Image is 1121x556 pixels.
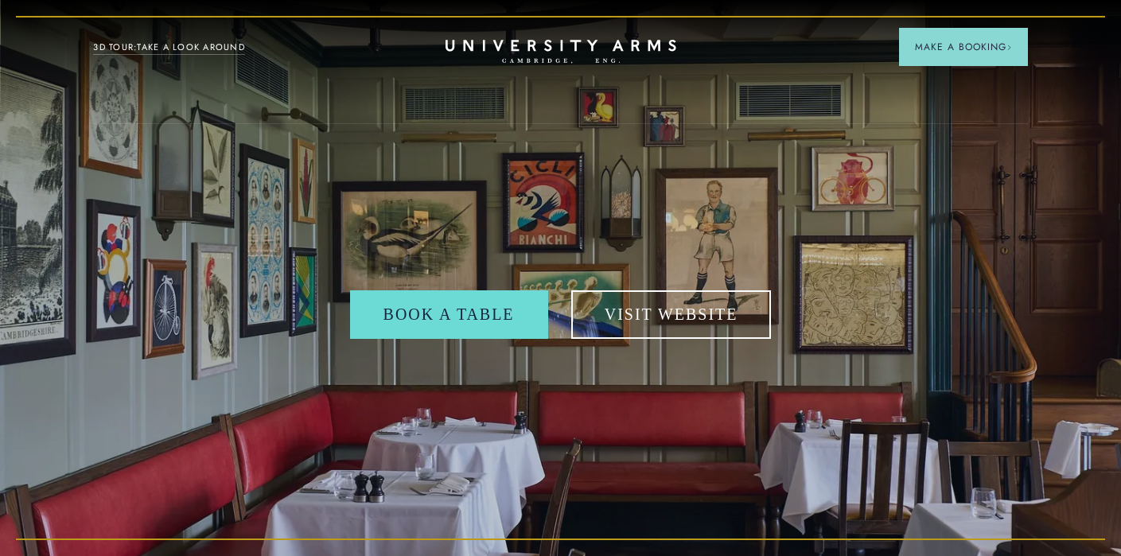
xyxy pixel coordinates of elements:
[899,28,1028,66] button: Make a BookingArrow icon
[93,41,245,55] a: 3D TOUR:TAKE A LOOK AROUND
[350,290,548,340] a: Book a table
[571,290,772,340] a: Visit Website
[1006,45,1012,50] img: Arrow icon
[915,40,1012,54] span: Make a Booking
[446,40,676,64] a: Home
